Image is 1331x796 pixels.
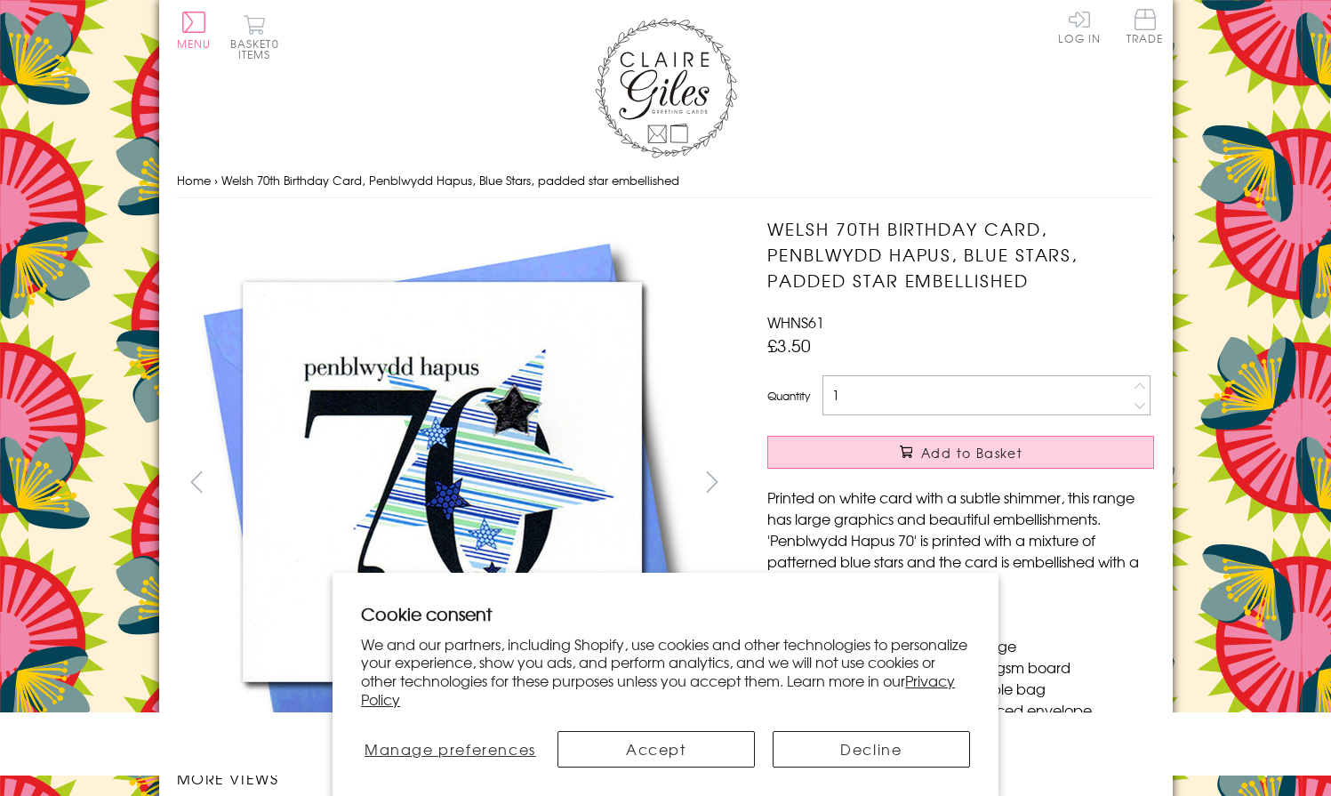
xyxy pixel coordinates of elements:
[595,18,737,158] img: Claire Giles Greetings Cards
[177,768,733,789] h3: More views
[767,333,811,358] span: £3.50
[365,738,536,760] span: Manage preferences
[767,216,1154,293] h1: Welsh 70th Birthday Card, Penblwydd Hapus, Blue Stars, padded star embellished
[767,388,810,404] label: Quantity
[177,36,212,52] span: Menu
[767,436,1154,469] button: Add to Basket
[230,14,279,60] button: Basket0 items
[767,311,824,333] span: WHNS61
[177,12,212,49] button: Menu
[921,444,1022,462] span: Add to Basket
[557,731,755,768] button: Accept
[176,216,710,750] img: Welsh 70th Birthday Card, Penblwydd Hapus, Blue Stars, padded star embellished
[732,216,1265,750] img: Welsh 70th Birthday Card, Penblwydd Hapus, Blue Stars, padded star embellished
[177,163,1155,199] nav: breadcrumbs
[361,670,955,710] a: Privacy Policy
[361,731,539,768] button: Manage preferences
[767,486,1154,593] p: Printed on white card with a subtle shimmer, this range has large graphics and beautiful embellis...
[177,462,217,502] button: prev
[692,462,732,502] button: next
[773,731,970,768] button: Decline
[361,601,970,626] h2: Cookie consent
[1127,9,1164,47] a: Trade
[238,36,279,62] span: 0 items
[177,172,211,189] a: Home
[214,172,218,189] span: ›
[1127,9,1164,44] span: Trade
[361,635,970,709] p: We and our partners, including Shopify, use cookies and other technologies to personalize your ex...
[1058,9,1101,44] a: Log In
[221,172,679,189] span: Welsh 70th Birthday Card, Penblwydd Hapus, Blue Stars, padded star embellished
